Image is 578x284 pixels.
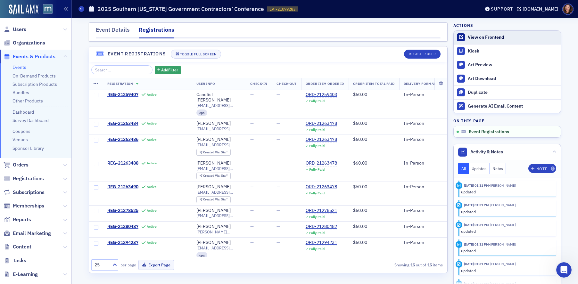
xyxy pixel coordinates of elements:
span: — [277,160,280,166]
span: Users [13,26,26,33]
button: AddFilter [155,66,181,74]
span: $50.00 [353,207,367,213]
div: No. Usually I can pick anyone with the file. That is what I want because I'm sharing this on our ... [23,9,123,35]
button: Notes [490,163,506,174]
iframe: Intercom live chat [556,262,572,278]
a: Organizations [4,39,45,46]
span: — [250,136,254,142]
div: Natalie says… [5,40,123,72]
div: In-Person [404,184,436,190]
div: [DOMAIN_NAME] [523,6,558,12]
div: Any update on this? This event is [DATE] and I want to be able to share the materials. [23,40,123,67]
a: Coupons [12,128,30,134]
div: Created Via: Staff [196,196,231,203]
span: — [277,207,280,213]
span: REG-21294237 [107,240,138,246]
span: $60.00 [353,223,367,229]
span: — [250,223,254,229]
div: Luke says… [5,188,123,222]
div: We are normally able to share from all of our folders, under general access. It is strange now th... [23,129,123,168]
a: [PERSON_NAME] [196,240,231,246]
span: — [277,92,280,97]
a: Orders [4,161,29,168]
a: [PERSON_NAME] [196,121,231,126]
span: — [250,184,254,190]
div: Fully Paid [309,144,325,148]
a: REG-21263488Active [107,160,187,166]
div: ORD-21263478 [306,160,337,166]
div: Natalie says… [5,9,123,40]
span: REG-21263488 [107,160,138,166]
a: REG-21294237Active [107,240,187,246]
div: Showing out of items [330,262,443,268]
div: Duplicate [468,90,557,95]
a: Subscription Products [12,81,57,87]
div: Toggle Full Screen [180,53,216,56]
div: Created Via: Staff [196,149,231,156]
time: 9/29/2025 01:31 PM [464,183,489,188]
div: Close [112,3,124,14]
button: Duplicate [454,85,561,99]
div: Active [147,121,157,126]
div: [PERSON_NAME] [196,208,231,214]
a: Art Download [454,72,561,85]
span: Kelly Brown [489,203,516,207]
div: Update [456,261,462,268]
time: 9/29/2025 01:31 PM [464,223,489,227]
span: Tasks [13,257,26,264]
span: EVT-21099283 [269,6,295,12]
div: I don't see how to share it other than the screen I posted. Normally there is a share settings wh... [5,72,105,124]
span: Created Via : [203,197,221,201]
div: Natalie says… [5,129,123,173]
div: Fully Paid [309,247,325,251]
div: Fully Paid [309,167,325,172]
div: Fully Paid [309,191,325,195]
span: Organizations [13,39,45,46]
span: [EMAIL_ADDRESS][DOMAIN_NAME] [196,246,241,250]
div: Active [147,208,157,213]
time: 9/26/2025 01:31 PM [464,262,489,266]
a: Survey Dashboard [12,118,49,123]
div: Art Download [468,76,557,82]
a: E-Learning [4,271,38,278]
div: Update [456,182,462,189]
a: [PERSON_NAME] [196,224,231,230]
span: Add Filter [161,67,178,73]
div: Generate AI Email Content [468,103,557,109]
a: Kiosk [454,45,561,58]
span: Event Registrations [469,129,509,135]
div: Event Details [96,26,130,37]
textarea: Message… [5,196,123,207]
a: View on Frontend [454,31,561,44]
span: $60.00 [353,184,367,190]
a: ORD-21263478 [306,184,337,190]
img: SailAMX [9,4,38,15]
div: Active [147,93,157,97]
button: Export Page [138,260,174,270]
div: Support [491,6,513,12]
button: Send a message… [110,207,120,217]
span: Registration [107,81,133,86]
div: Let's look at our meeting this afternoon. [5,188,105,208]
a: [PERSON_NAME] [196,160,231,166]
div: cpa [196,252,208,258]
button: go back [4,3,16,15]
div: In-Person [404,208,436,214]
span: Profile [562,4,574,15]
a: Tasks [4,257,26,264]
span: Natalie Antonakas [489,242,516,247]
div: Let's look at our meeting this afternoon. [10,191,100,204]
span: E-Learning [13,271,38,278]
span: — [277,184,280,190]
span: Created Via : [203,174,221,178]
div: Candlist [PERSON_NAME] [196,92,241,103]
span: [EMAIL_ADDRESS][DOMAIN_NAME] [196,166,241,171]
span: [EMAIL_ADDRESS][DOMAIN_NAME] [196,103,241,108]
span: Kelly Brown [489,223,516,227]
span: Natalie Antonakas [489,262,516,266]
div: Active [147,224,157,229]
span: REG-21259407 [107,92,138,98]
strong: 15 [409,262,416,268]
